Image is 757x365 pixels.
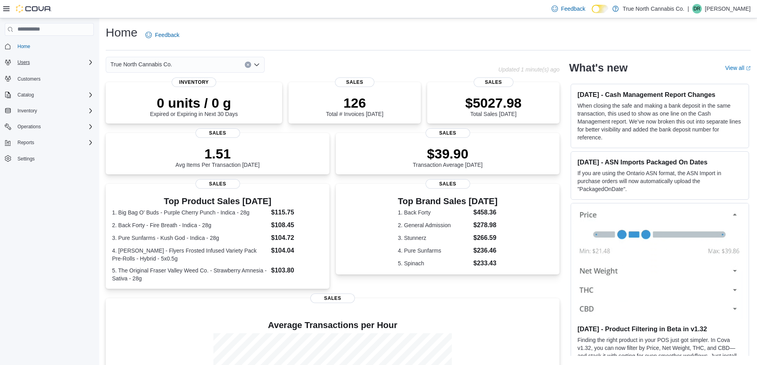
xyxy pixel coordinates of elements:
dd: $108.45 [271,220,323,230]
span: Customers [14,73,94,83]
h2: What's new [569,62,627,74]
a: Feedback [142,27,182,43]
button: Customers [2,73,97,84]
button: Reports [2,137,97,148]
span: Settings [17,156,35,162]
div: Transaction Average [DATE] [413,146,483,168]
span: Sales [335,77,375,87]
p: 1.51 [176,146,260,162]
span: Settings [14,154,94,164]
span: Sales [196,128,240,138]
h1: Home [106,25,137,41]
h4: Average Transactions per Hour [112,321,553,330]
dd: $278.98 [473,220,498,230]
span: Sales [474,77,513,87]
dd: $104.72 [271,233,323,243]
p: [PERSON_NAME] [705,4,751,14]
dt: 5. The Original Fraser Valley Weed Co. - Strawberry Amnesia - Sativa - 28g [112,267,268,282]
span: Users [17,59,30,66]
p: True North Cannabis Co. [623,4,684,14]
dd: $236.46 [473,246,498,255]
span: Operations [14,122,94,131]
span: Sales [196,179,240,189]
dd: $104.04 [271,246,323,255]
span: Sales [426,128,470,138]
dd: $103.80 [271,266,323,275]
div: Expired or Expiring in Next 30 Days [150,95,238,117]
a: Home [14,42,33,51]
input: Dark Mode [592,5,608,13]
span: DR [693,4,700,14]
div: Avg Items Per Transaction [DATE] [176,146,260,168]
div: Total # Invoices [DATE] [326,95,383,117]
span: Users [14,58,94,67]
button: Reports [14,138,37,147]
dt: 3. Pure Sunfarms - Kush God - Indica - 28g [112,234,268,242]
div: Dwain Ross [692,4,702,14]
span: Catalog [17,92,34,98]
button: Inventory [2,105,97,116]
p: 0 units / 0 g [150,95,238,111]
dt: 5. Spinach [398,259,470,267]
nav: Complex example [5,37,94,185]
button: Home [2,41,97,52]
span: Feedback [155,31,179,39]
span: Home [14,41,94,51]
span: Sales [310,294,355,303]
h3: [DATE] - ASN Imports Packaged On Dates [577,158,742,166]
h3: [DATE] - Cash Management Report Changes [577,91,742,98]
svg: External link [746,66,751,71]
span: Feedback [561,5,585,13]
button: Settings [2,153,97,164]
button: Open list of options [254,62,260,68]
button: Operations [14,122,44,131]
span: Inventory [172,77,216,87]
a: View allExternal link [725,65,751,71]
button: Catalog [2,89,97,100]
p: $39.90 [413,146,483,162]
dt: 2. Back Forty - Fire Breath - Indica - 28g [112,221,268,229]
a: Customers [14,74,44,84]
dd: $115.75 [271,208,323,217]
dd: $233.43 [473,259,498,268]
button: Users [2,57,97,68]
dt: 2. General Admission [398,221,470,229]
a: Settings [14,154,38,164]
a: Feedback [548,1,589,17]
button: Operations [2,121,97,132]
dd: $266.59 [473,233,498,243]
dt: 1. Back Forty [398,209,470,216]
span: Operations [17,124,41,130]
p: | [687,4,689,14]
p: When closing the safe and making a bank deposit in the same transaction, this used to show as one... [577,102,742,141]
span: Home [17,43,30,50]
span: Reports [14,138,94,147]
h3: Top Brand Sales [DATE] [398,197,498,206]
dd: $458.36 [473,208,498,217]
span: Inventory [14,106,94,116]
p: Updated 1 minute(s) ago [498,66,560,73]
h3: [DATE] - Product Filtering in Beta in v1.32 [577,325,742,333]
dt: 4. [PERSON_NAME] - Flyers Frosted Infused Variety Pack Pre-Rolls - Hybrid - 5x0.5g [112,247,268,263]
span: Catalog [14,90,94,100]
span: True North Cannabis Co. [110,60,172,69]
button: Inventory [14,106,40,116]
span: Customers [17,76,41,82]
span: Inventory [17,108,37,114]
p: $5027.98 [465,95,522,111]
dt: 3. Stunnerz [398,234,470,242]
button: Catalog [14,90,37,100]
button: Clear input [245,62,251,68]
img: Cova [16,5,52,13]
p: 126 [326,95,383,111]
h3: Top Product Sales [DATE] [112,197,323,206]
p: If you are using the Ontario ASN format, the ASN Import in purchase orders will now automatically... [577,169,742,193]
span: Sales [426,179,470,189]
button: Users [14,58,33,67]
span: Reports [17,139,34,146]
dt: 1. Big Bag O' Buds - Purple Cherry Punch - Indica - 28g [112,209,268,216]
div: Total Sales [DATE] [465,95,522,117]
dt: 4. Pure Sunfarms [398,247,470,255]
